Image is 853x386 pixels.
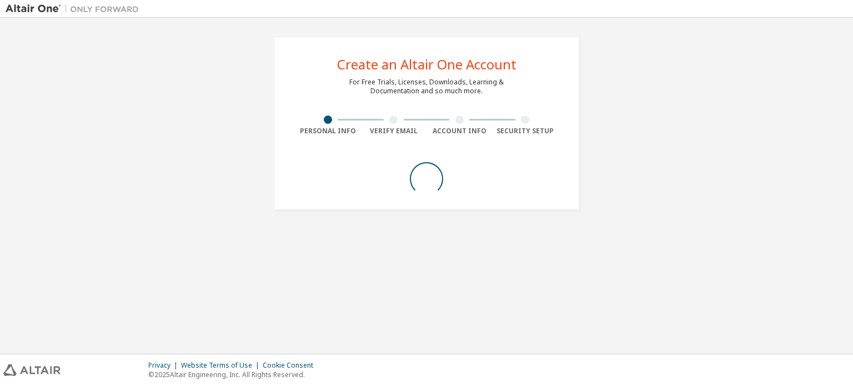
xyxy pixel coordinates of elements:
[337,58,516,71] div: Create an Altair One Account
[493,127,559,136] div: Security Setup
[181,361,263,370] div: Website Terms of Use
[148,361,181,370] div: Privacy
[295,127,361,136] div: Personal Info
[148,370,320,379] p: © 2025 Altair Engineering, Inc. All Rights Reserved.
[361,127,427,136] div: Verify Email
[426,127,493,136] div: Account Info
[3,364,61,376] img: altair_logo.svg
[6,3,144,14] img: Altair One
[263,361,320,370] div: Cookie Consent
[349,78,504,96] div: For Free Trials, Licenses, Downloads, Learning & Documentation and so much more.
